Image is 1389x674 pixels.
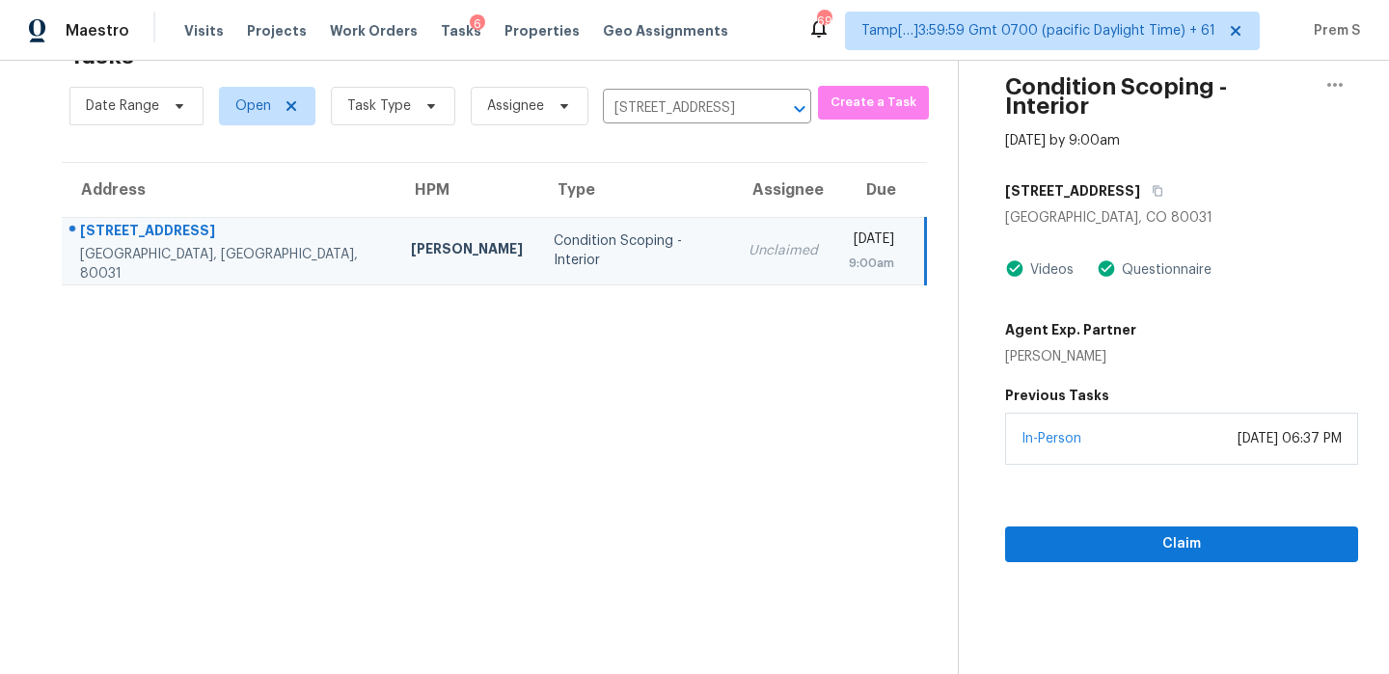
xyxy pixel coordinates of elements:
[1306,21,1360,40] span: Prem S
[849,229,894,254] div: [DATE]
[395,163,538,217] th: HPM
[441,24,481,38] span: Tasks
[733,163,833,217] th: Assignee
[828,92,919,114] span: Create a Task
[470,14,485,34] div: 6
[1021,432,1081,445] a: In-Person
[603,94,757,123] input: Search by address
[603,21,728,40] span: Geo Assignments
[818,86,929,120] button: Create a Task
[69,46,134,66] h2: Tasks
[538,163,733,217] th: Type
[504,21,580,40] span: Properties
[1116,260,1212,280] div: Questionnaire
[347,96,411,116] span: Task Type
[1097,258,1116,279] img: Artifact Present Icon
[817,12,831,31] div: 696
[1005,258,1024,279] img: Artifact Present Icon
[833,163,926,217] th: Due
[1005,77,1312,116] h2: Condition Scoping - Interior
[1005,131,1120,150] div: [DATE] by 9:00am
[849,254,894,273] div: 9:00am
[1005,347,1136,366] div: [PERSON_NAME]
[1005,386,1358,405] h5: Previous Tasks
[1140,174,1166,208] button: Copy Address
[861,21,1215,40] span: Tamp[…]3:59:59 Gmt 0700 (pacific Daylight Time) + 61
[66,21,129,40] span: Maestro
[1005,208,1358,228] div: [GEOGRAPHIC_DATA], CO 80031
[80,245,380,283] div: [GEOGRAPHIC_DATA], [GEOGRAPHIC_DATA], 80031
[749,241,818,260] div: Unclaimed
[184,21,224,40] span: Visits
[411,239,523,263] div: [PERSON_NAME]
[86,96,159,116] span: Date Range
[1005,181,1140,201] h5: [STREET_ADDRESS]
[1005,526,1358,562] button: Claim
[235,96,271,116] span: Open
[1021,532,1343,556] span: Claim
[80,221,380,245] div: [STREET_ADDRESS]
[62,163,395,217] th: Address
[1238,429,1342,448] div: [DATE] 06:37 PM
[330,21,418,40] span: Work Orders
[786,95,813,122] button: Open
[1024,260,1074,280] div: Videos
[1005,320,1136,339] h5: Agent Exp. Partner
[247,21,307,40] span: Projects
[487,96,544,116] span: Assignee
[554,231,718,270] div: Condition Scoping - Interior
